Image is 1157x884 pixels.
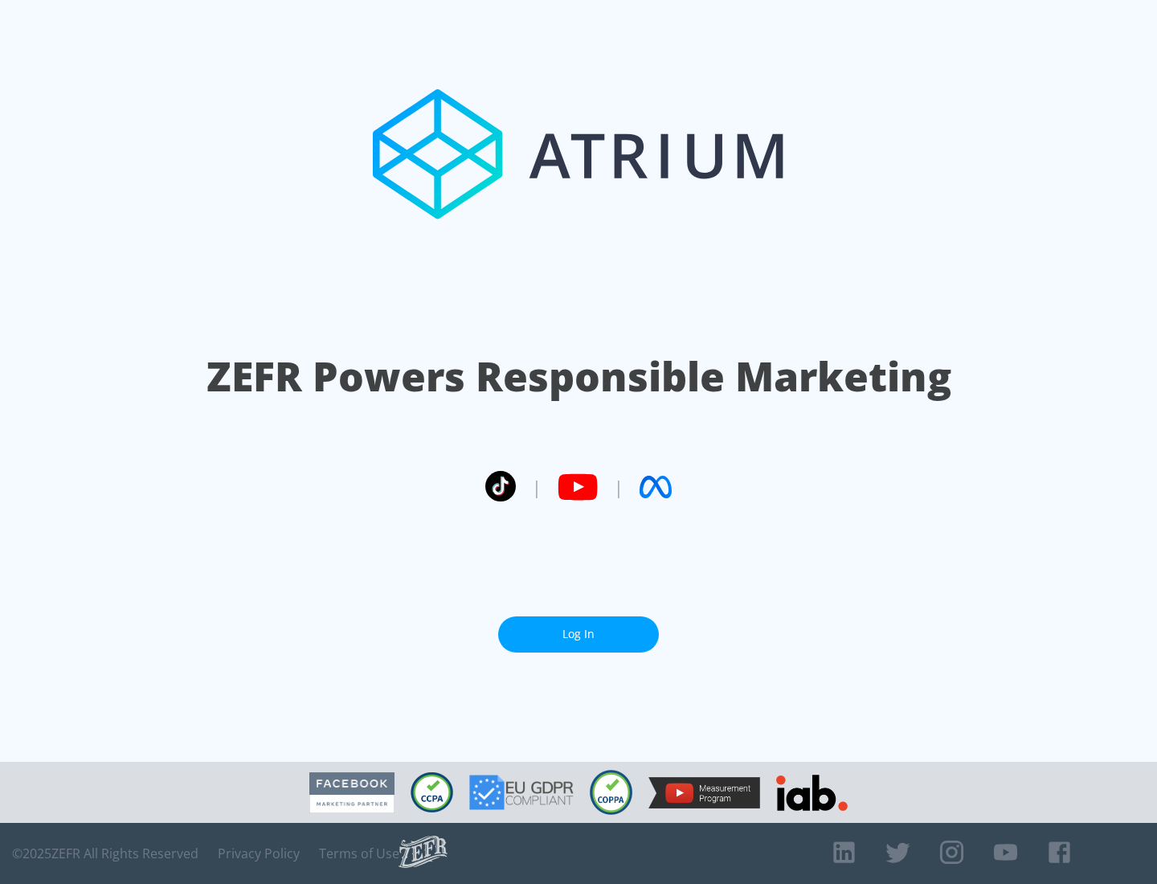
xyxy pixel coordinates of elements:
img: YouTube Measurement Program [648,777,760,808]
img: CCPA Compliant [411,772,453,812]
span: | [532,475,542,499]
span: | [614,475,623,499]
a: Privacy Policy [218,845,300,861]
img: IAB [776,775,848,811]
img: Facebook Marketing Partner [309,772,395,813]
a: Terms of Use [319,845,399,861]
a: Log In [498,616,659,653]
span: © 2025 ZEFR All Rights Reserved [12,845,198,861]
img: GDPR Compliant [469,775,574,810]
img: COPPA Compliant [590,770,632,815]
h1: ZEFR Powers Responsible Marketing [206,349,951,404]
